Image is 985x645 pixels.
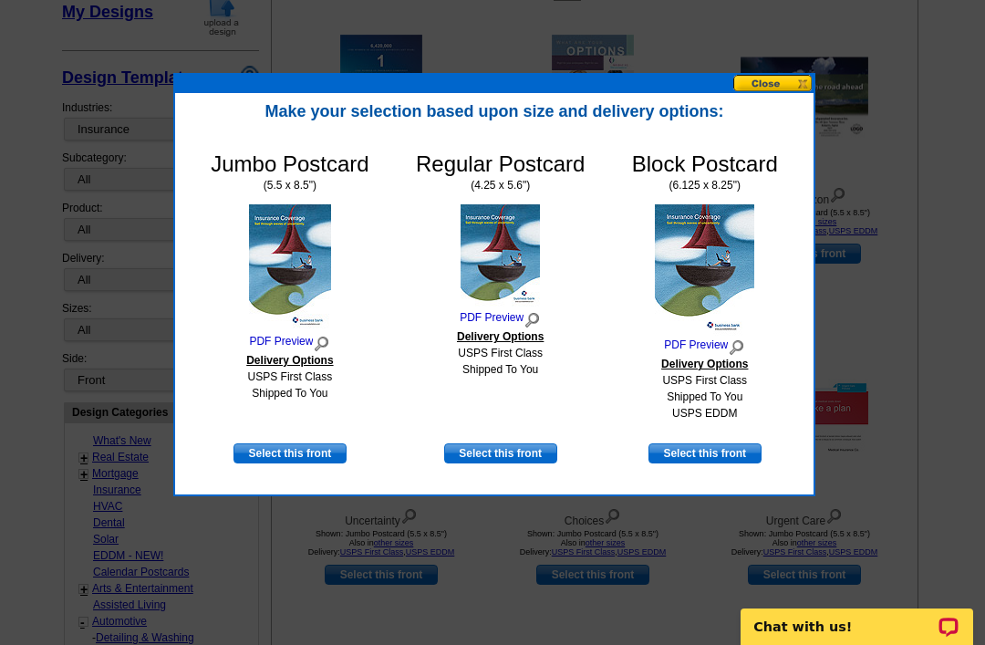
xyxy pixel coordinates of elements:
img: magnifyGlass.png [524,308,541,328]
img: magnifyGlass.png [728,336,745,356]
a: Select this front [648,443,762,463]
img: magnifyGlass.png [313,332,330,352]
a: Select this front [233,443,347,463]
span: (4.25 x 5.6") [416,177,585,193]
a: PDF Preview [632,336,778,356]
dd: USPS First Class Shipped To You USPS EDDM [632,372,778,421]
dt: Delivery Options [211,352,368,369]
a: Select this front [444,443,557,463]
dd: USPS First Class Shipped To You [211,369,368,401]
h4: Block Postcard [632,151,778,178]
a: PDF Preview [211,332,368,352]
a: PDF Preview [416,308,585,328]
h4: Regular Postcard [416,151,585,178]
iframe: LiveChat chat widget [729,588,985,645]
h4: Jumbo Postcard [211,151,368,178]
dt: Delivery Options [632,356,778,372]
img: GENPRFuncertainty.jpg [461,204,540,308]
span: (6.125 x 8.25") [632,177,778,193]
dd: USPS First Class Shipped To You [416,345,585,378]
img: GENPJFuncertainty.jpg [249,204,331,332]
img: GENPEFuncertainty.jpg [655,204,754,336]
span: (5.5 x 8.5") [211,177,368,193]
h2: Make your selection based upon size and delivery options: [184,102,804,122]
dt: Delivery Options [416,328,585,345]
